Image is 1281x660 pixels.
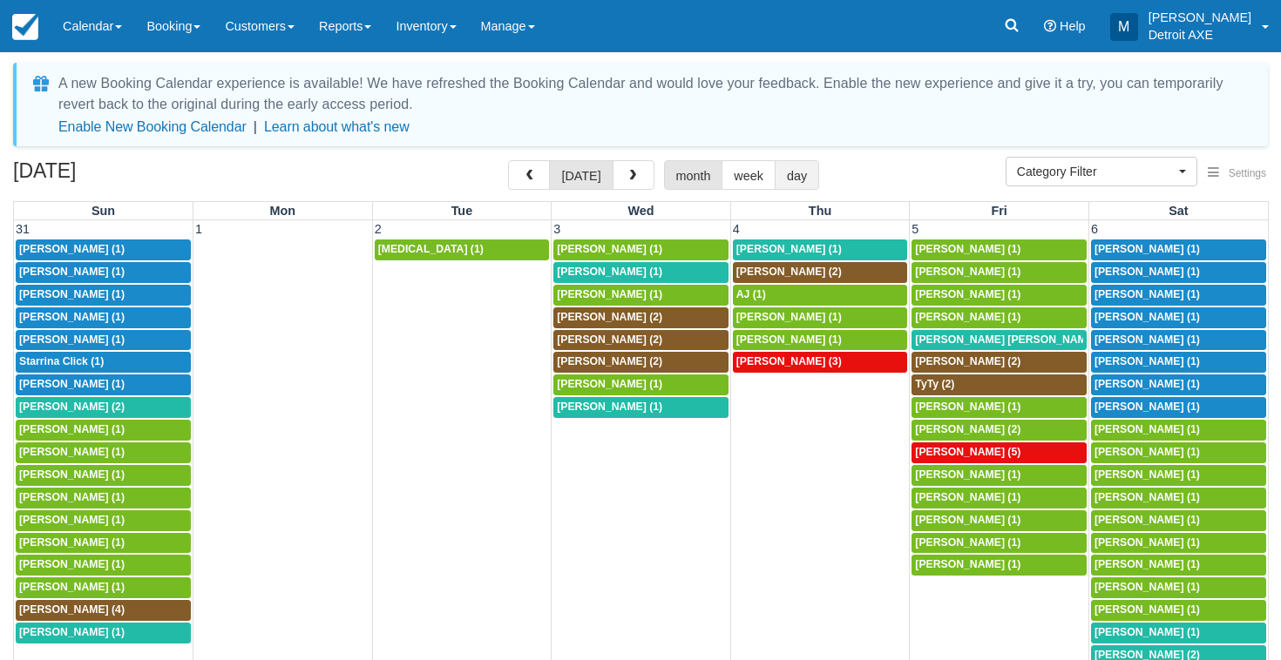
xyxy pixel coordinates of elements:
span: [PERSON_NAME] (2) [557,333,662,346]
span: [PERSON_NAME] (1) [1095,288,1200,300]
span: [PERSON_NAME] (1) [915,491,1020,503]
span: [PERSON_NAME] (1) [1095,536,1200,549]
span: Help [1060,19,1086,33]
span: [PERSON_NAME] (1) [19,333,125,346]
a: [PERSON_NAME] (1) [1091,442,1266,463]
a: [PERSON_NAME] (1) [1091,374,1266,395]
a: [PERSON_NAME] (1) [733,307,908,328]
a: TyTy (2) [912,374,1087,395]
a: [PERSON_NAME] [PERSON_NAME] (1) [912,330,1087,351]
a: [PERSON_NAME] (1) [553,262,729,283]
a: Starrina Click (1) [16,352,191,373]
a: [PERSON_NAME] (1) [912,488,1087,508]
span: [PERSON_NAME] (4) [19,603,125,616]
span: Wed [627,204,654,218]
span: [PERSON_NAME] (1) [1095,355,1200,367]
span: [PERSON_NAME] (1) [557,288,662,300]
a: [PERSON_NAME] (1) [1091,352,1266,373]
a: [PERSON_NAME] (1) [912,307,1087,328]
a: AJ (1) [733,285,908,306]
span: [PERSON_NAME] (1) [19,378,125,390]
span: [PERSON_NAME] (1) [1095,401,1200,413]
a: [PERSON_NAME] (2) [912,352,1087,373]
span: [PERSON_NAME] (1) [1095,378,1200,390]
a: Learn about what's new [264,119,410,134]
h2: [DATE] [13,160,234,192]
span: [PERSON_NAME] (1) [1095,581,1200,593]
span: [PERSON_NAME] (1) [1095,514,1200,526]
span: [PERSON_NAME] (1) [19,266,125,278]
span: [PERSON_NAME] (1) [19,514,125,526]
a: [PERSON_NAME] (4) [16,600,191,621]
a: [PERSON_NAME] (1) [1091,533,1266,554]
a: [PERSON_NAME] (1) [16,330,191,351]
a: [PERSON_NAME] (1) [912,239,1087,260]
a: [PERSON_NAME] (1) [553,239,729,260]
span: [PERSON_NAME] (1) [19,536,125,549]
a: [PERSON_NAME] (1) [1091,600,1266,621]
span: 2 [373,222,383,236]
span: [PERSON_NAME] (2) [19,401,125,413]
a: [PERSON_NAME] (1) [1091,510,1266,531]
a: [PERSON_NAME] (1) [733,239,908,260]
span: [PERSON_NAME] (1) [915,243,1020,255]
a: [PERSON_NAME] (1) [1091,623,1266,643]
span: [PERSON_NAME] (1) [915,536,1020,549]
span: [PERSON_NAME] (2) [557,355,662,367]
span: [PERSON_NAME] (1) [19,288,125,300]
span: [PERSON_NAME] (1) [1095,491,1200,503]
a: [PERSON_NAME] (1) [16,488,191,508]
a: [PERSON_NAME] (1) [912,555,1087,576]
div: A new Booking Calendar experience is available! We have refreshed the Booking Calendar and would ... [58,73,1247,115]
span: 1 [193,222,204,236]
span: [PERSON_NAME] (1) [19,446,125,458]
a: [PERSON_NAME] (1) [553,397,729,418]
button: Enable New Booking Calendar [58,118,247,136]
a: [PERSON_NAME] (1) [16,623,191,643]
a: [PERSON_NAME] (1) [16,510,191,531]
span: [PERSON_NAME] (1) [557,401,662,413]
button: week [722,160,776,190]
a: [PERSON_NAME] (1) [912,397,1087,418]
span: Category Filter [1017,163,1175,180]
span: [MEDICAL_DATA] (1) [378,243,484,255]
span: [PERSON_NAME] (1) [915,288,1020,300]
span: [PERSON_NAME] (1) [19,468,125,481]
a: [PERSON_NAME] (1) [16,533,191,554]
a: [PERSON_NAME] (1) [1091,262,1266,283]
a: [PERSON_NAME] (2) [553,307,729,328]
span: [PERSON_NAME] (1) [19,311,125,323]
span: [PERSON_NAME] (3) [736,355,842,367]
span: 3 [552,222,562,236]
a: [PERSON_NAME] (2) [553,352,729,373]
span: Thu [809,204,831,218]
span: [PERSON_NAME] (1) [915,468,1020,481]
span: [PERSON_NAME] (1) [1095,423,1200,435]
button: day [775,160,819,190]
span: [PERSON_NAME] (1) [736,243,842,255]
a: [PERSON_NAME] (1) [16,577,191,598]
span: [PERSON_NAME] (1) [915,558,1020,570]
span: [PERSON_NAME] (1) [915,311,1020,323]
span: [PERSON_NAME] (1) [1095,558,1200,570]
span: [PERSON_NAME] (1) [1095,468,1200,481]
span: Mon [270,204,296,218]
span: [PERSON_NAME] (1) [19,423,125,435]
a: [PERSON_NAME] (2) [733,262,908,283]
button: Settings [1197,161,1277,186]
span: [PERSON_NAME] (1) [19,243,125,255]
a: [PERSON_NAME] (1) [1091,397,1266,418]
a: [PERSON_NAME] (5) [912,442,1087,463]
a: [PERSON_NAME] (1) [912,465,1087,486]
span: [PERSON_NAME] (1) [1095,243,1200,255]
div: M [1110,13,1138,41]
span: 6 [1089,222,1100,236]
span: [PERSON_NAME] (1) [557,243,662,255]
span: [PERSON_NAME] (2) [736,266,842,278]
a: [PERSON_NAME] (1) [16,307,191,328]
span: AJ (1) [736,288,766,300]
a: [PERSON_NAME] (1) [912,533,1087,554]
span: [PERSON_NAME] (5) [915,446,1020,458]
a: [PERSON_NAME] (1) [16,442,191,463]
a: [PERSON_NAME] (1) [16,285,191,306]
